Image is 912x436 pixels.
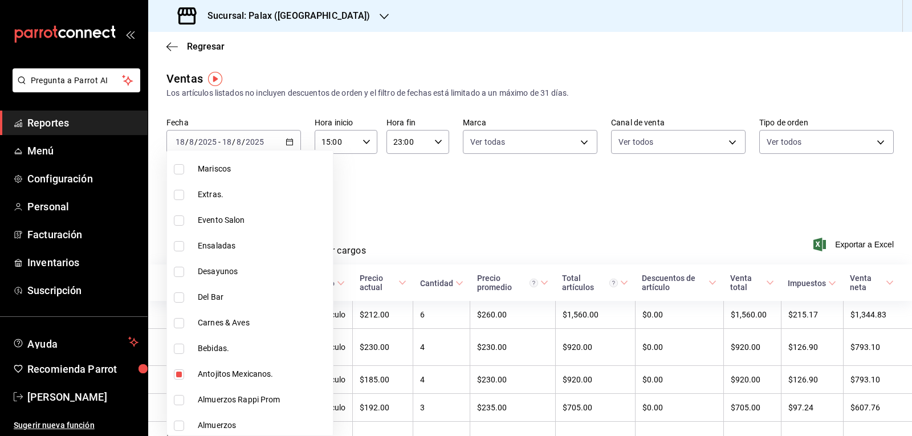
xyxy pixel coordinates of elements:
span: Del Bar [198,291,328,303]
span: Desayunos [198,266,328,278]
span: Extras. [198,189,328,201]
span: Bebidas. [198,343,328,354]
span: Almuerzos Rappi Prom [198,394,328,406]
span: Evento Salon [198,214,328,226]
span: Carnes & Aves [198,317,328,329]
img: Tooltip marker [208,72,222,86]
span: Ensaladas [198,240,328,252]
span: Mariscos [198,163,328,175]
span: Almuerzos [198,419,328,431]
span: Antojitos Mexicanos. [198,368,328,380]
